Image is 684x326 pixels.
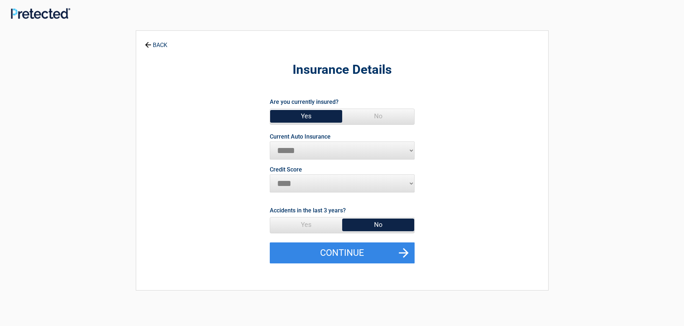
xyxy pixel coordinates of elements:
label: Are you currently insured? [270,97,339,107]
label: Credit Score [270,167,302,173]
label: Accidents in the last 3 years? [270,206,346,215]
a: BACK [143,35,169,48]
span: No [342,217,414,232]
span: Yes [270,109,342,123]
span: Yes [270,217,342,232]
h2: Insurance Details [176,62,508,79]
span: No [342,109,414,123]
button: Continue [270,242,415,263]
img: Main Logo [11,8,70,19]
label: Current Auto Insurance [270,134,331,140]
